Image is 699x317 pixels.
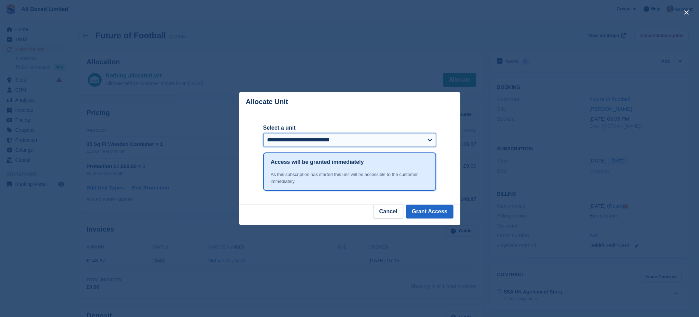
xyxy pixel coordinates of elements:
[271,171,429,185] div: As this subscription has started this unit will be accessible to the customer immediately.
[246,98,288,106] p: Allocate Unit
[373,205,403,218] button: Cancel
[406,205,453,218] button: Grant Access
[681,7,692,18] button: close
[263,124,436,132] label: Select a unit
[271,158,364,166] h1: Access will be granted immediately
